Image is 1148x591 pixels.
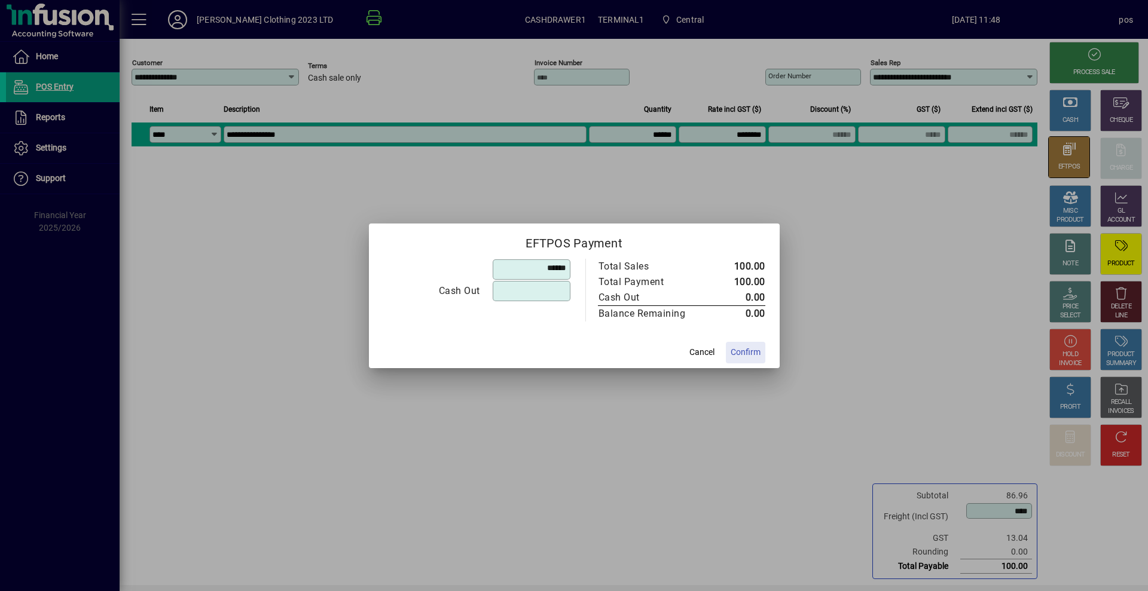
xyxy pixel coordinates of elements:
[711,259,765,274] td: 100.00
[598,259,711,274] td: Total Sales
[711,274,765,290] td: 100.00
[598,274,711,290] td: Total Payment
[599,290,699,305] div: Cash Out
[726,342,765,363] button: Confirm
[369,223,780,258] h2: EFTPOS Payment
[599,307,699,321] div: Balance Remaining
[711,305,765,321] td: 0.00
[731,346,761,359] span: Confirm
[683,342,721,363] button: Cancel
[384,284,480,298] div: Cash Out
[689,346,715,359] span: Cancel
[711,290,765,306] td: 0.00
